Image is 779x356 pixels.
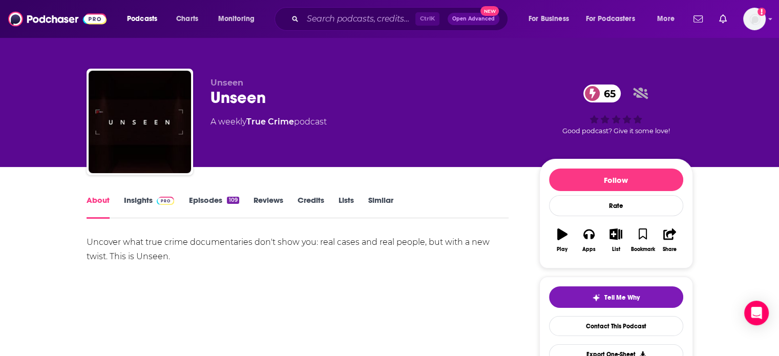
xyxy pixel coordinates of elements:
[210,116,327,128] div: A weekly podcast
[87,235,509,264] div: Uncover what true crime documentaries don't show you: real cases and real people, but with a new ...
[127,12,157,26] span: Podcasts
[415,12,439,26] span: Ctrl K
[246,117,294,127] a: True Crime
[8,9,107,29] img: Podchaser - Follow, Share and Rate Podcasts
[689,10,707,28] a: Show notifications dropdown
[743,8,766,30] img: User Profile
[211,11,268,27] button: open menu
[452,16,495,22] span: Open Advanced
[612,246,620,253] div: List
[576,222,602,259] button: Apps
[303,11,415,27] input: Search podcasts, credits, & more...
[579,11,650,27] button: open menu
[630,246,655,253] div: Bookmark
[592,294,600,302] img: tell me why sparkle
[188,195,239,219] a: Episodes109
[120,11,171,27] button: open menu
[549,222,576,259] button: Play
[744,301,769,325] div: Open Intercom Messenger
[549,169,683,191] button: Follow
[562,127,670,135] span: Good podcast? Give it some love!
[254,195,283,219] a: Reviews
[582,246,596,253] div: Apps
[604,294,640,302] span: Tell Me Why
[170,11,204,27] a: Charts
[87,195,110,219] a: About
[480,6,499,16] span: New
[663,246,677,253] div: Share
[656,222,683,259] button: Share
[715,10,731,28] a: Show notifications dropdown
[743,8,766,30] button: Show profile menu
[89,71,191,173] img: Unseen
[529,12,569,26] span: For Business
[657,12,675,26] span: More
[539,78,693,141] div: 65Good podcast? Give it some love!
[176,12,198,26] span: Charts
[743,8,766,30] span: Logged in as NickG
[368,195,393,219] a: Similar
[583,85,621,102] a: 65
[448,13,499,25] button: Open AdvancedNew
[629,222,656,259] button: Bookmark
[339,195,354,219] a: Lists
[757,8,766,16] svg: Add a profile image
[549,195,683,216] div: Rate
[594,85,621,102] span: 65
[549,316,683,336] a: Contact This Podcast
[124,195,175,219] a: InsightsPodchaser Pro
[586,12,635,26] span: For Podcasters
[557,246,567,253] div: Play
[650,11,687,27] button: open menu
[227,197,239,204] div: 109
[549,286,683,308] button: tell me why sparkleTell Me Why
[157,197,175,205] img: Podchaser Pro
[218,12,255,26] span: Monitoring
[210,78,243,88] span: Unseen
[602,222,629,259] button: List
[284,7,518,31] div: Search podcasts, credits, & more...
[298,195,324,219] a: Credits
[521,11,582,27] button: open menu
